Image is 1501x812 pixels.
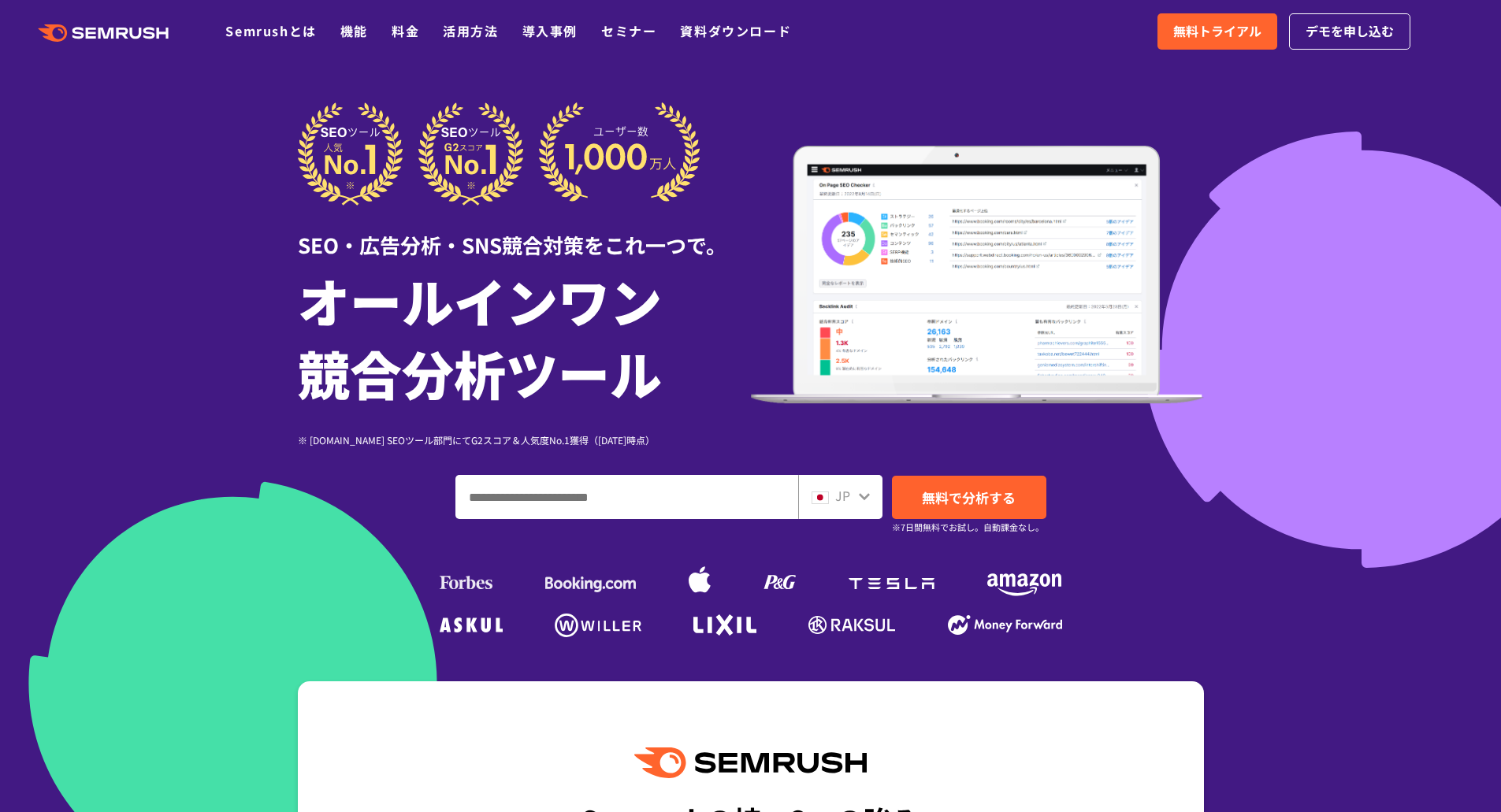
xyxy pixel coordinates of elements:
a: 料金 [392,21,419,40]
a: デモを申し込む [1289,13,1410,50]
h1: オールインワン 競合分析ツール [298,264,751,409]
a: Semrushとは [225,21,316,40]
a: 資料ダウンロード [680,21,791,40]
a: 活用方法 [443,21,498,40]
a: 無料トライアル [1157,13,1277,50]
span: 無料トライアル [1173,21,1261,42]
small: ※7日間無料でお試し。自動課金なし。 [892,520,1044,535]
span: デモを申し込む [1306,21,1394,42]
span: 無料で分析する [922,488,1016,507]
div: SEO・広告分析・SNS競合対策をこれ一つで。 [298,206,751,260]
div: ※ [DOMAIN_NAME] SEOツール部門にてG2スコア＆人気度No.1獲得（[DATE]時点） [298,432,751,447]
img: Semrush [634,747,866,778]
a: 機能 [340,21,368,40]
input: ドメイン、キーワードまたはURLを入力してください [456,476,797,518]
a: セミナー [601,21,656,40]
a: 無料で分析する [892,476,1046,519]
span: JP [835,486,850,505]
a: 導入事例 [522,21,578,40]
